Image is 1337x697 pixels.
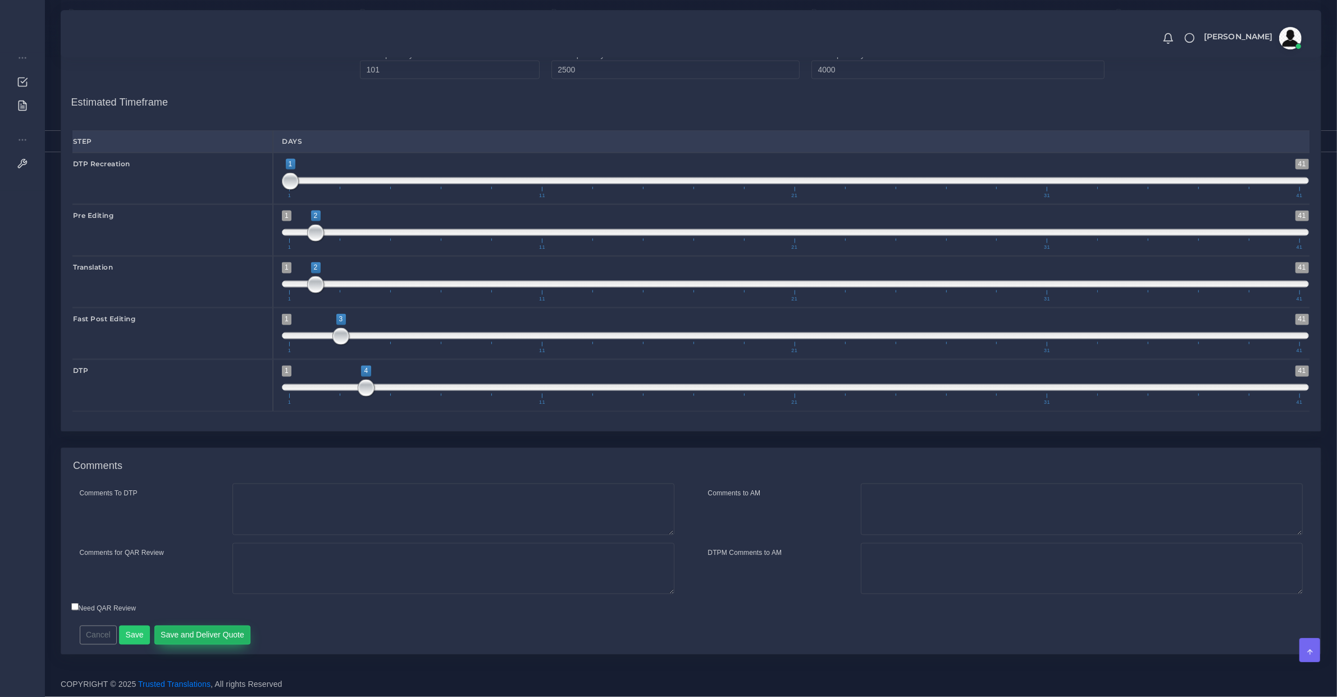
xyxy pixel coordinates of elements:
[154,626,251,645] button: Save and Deliver Quote
[708,548,782,558] label: DTPM Comments to AM
[71,603,79,611] input: Need QAR Review
[1042,400,1052,405] span: 31
[1295,245,1304,250] span: 41
[1042,297,1052,302] span: 31
[73,366,89,375] strong: DTP
[73,460,122,472] h4: Comments
[1295,193,1304,198] span: 41
[1198,27,1306,49] a: [PERSON_NAME]avatar
[286,159,295,170] span: 1
[790,297,799,302] span: 21
[537,400,547,405] span: 11
[282,211,291,221] span: 1
[282,366,291,376] span: 1
[311,211,321,221] span: 2
[1295,314,1309,325] span: 41
[1295,348,1304,353] span: 41
[537,193,547,198] span: 11
[708,488,761,498] label: Comments to AM
[311,262,321,273] span: 2
[282,137,302,145] strong: Days
[286,348,293,353] span: 1
[286,400,293,405] span: 1
[80,548,164,558] label: Comments for QAR Review
[80,630,117,639] a: Cancel
[1042,348,1052,353] span: 31
[282,262,291,273] span: 1
[1295,297,1304,302] span: 41
[1295,262,1309,273] span: 41
[138,680,211,689] a: Trusted Translations
[80,488,138,498] label: Comments To DTP
[790,400,799,405] span: 21
[1295,159,1309,170] span: 41
[1295,400,1304,405] span: 41
[73,315,136,323] strong: Fast Post Editing
[336,314,346,325] span: 3
[73,211,114,220] strong: Pre Editing
[1042,245,1052,250] span: 31
[211,679,282,691] span: , All rights Reserved
[790,245,799,250] span: 21
[1204,33,1273,40] span: [PERSON_NAME]
[286,297,293,302] span: 1
[73,160,130,168] strong: DTP Recreation
[71,603,136,613] label: Need QAR Review
[71,85,1311,109] h4: Estimated Timeframe
[286,193,293,198] span: 1
[61,679,282,691] span: COPYRIGHT © 2025
[790,193,799,198] span: 21
[73,263,113,271] strong: Translation
[282,314,291,325] span: 1
[790,348,799,353] span: 21
[1295,211,1309,221] span: 41
[286,245,293,250] span: 1
[537,245,547,250] span: 11
[1295,366,1309,376] span: 41
[80,626,117,645] button: Cancel
[73,137,92,145] strong: Step
[1042,193,1052,198] span: 31
[361,366,371,376] span: 4
[537,297,547,302] span: 11
[537,348,547,353] span: 11
[119,626,150,645] button: Save
[1279,27,1302,49] img: avatar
